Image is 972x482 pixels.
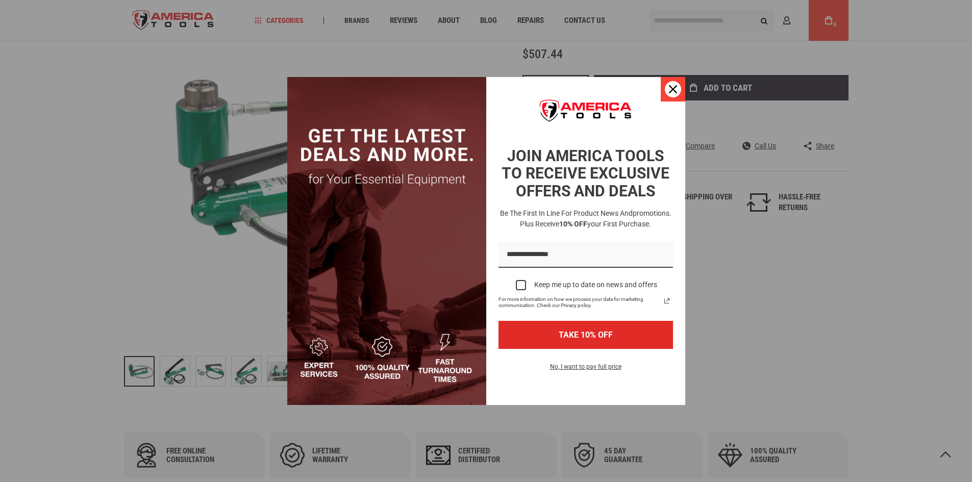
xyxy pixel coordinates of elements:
[499,321,673,349] button: TAKE 10% OFF
[661,295,673,307] svg: link icon
[669,85,677,93] svg: close icon
[559,220,587,228] strong: 10% OFF
[496,208,675,230] h3: Be the first in line for product news and
[499,296,661,309] span: For more information on how we process your data for marketing communication. Check our Privacy p...
[542,361,630,378] button: No, I want to pay full price
[499,242,673,268] input: Email field
[772,118,972,482] iframe: LiveChat chat widget
[661,295,673,307] a: Read our Privacy Policy
[534,281,657,289] div: Keep me up to date on news and offers
[661,77,685,102] button: Close
[502,147,669,200] strong: JOIN AMERICA TOOLS TO RECEIVE EXCLUSIVE OFFERS AND DEALS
